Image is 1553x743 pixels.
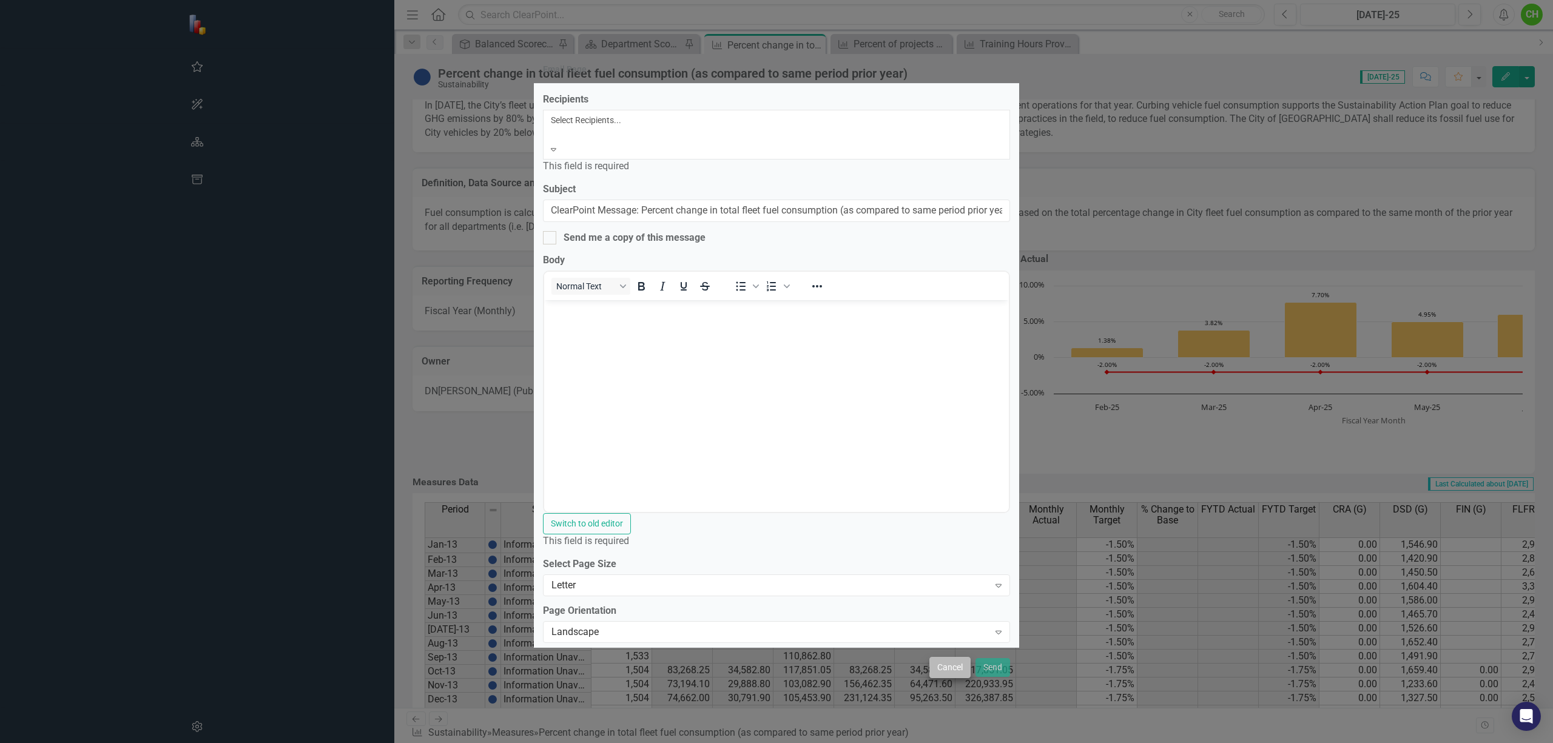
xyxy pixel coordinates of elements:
[544,300,1009,512] iframe: Rich Text Area
[543,254,565,267] label: Body
[761,278,792,295] div: Numbered list
[631,278,652,295] button: Bold
[551,625,989,639] div: Landscape
[695,278,715,295] button: Strikethrough
[543,604,1010,618] label: Page Orientation
[564,231,706,245] div: Send me a copy of this message
[551,114,1002,126] div: Select Recipients...
[730,278,761,295] div: Bullet list
[551,579,989,593] div: Letter
[543,557,1010,571] label: Select Page Size
[1512,702,1541,731] div: Open Intercom Messenger
[543,534,1010,548] div: This field is required
[551,278,630,295] button: Block Normal Text
[543,513,631,534] button: Switch to old editor
[929,657,971,678] button: Cancel
[543,65,587,74] div: Email Page
[543,183,1010,197] label: Subject
[556,281,616,291] span: Normal Text
[975,658,1010,677] button: Send
[652,278,673,295] button: Italic
[807,278,827,295] button: Reveal or hide additional toolbar items
[543,160,1010,173] div: This field is required
[673,278,694,295] button: Underline
[543,93,588,107] label: Recipients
